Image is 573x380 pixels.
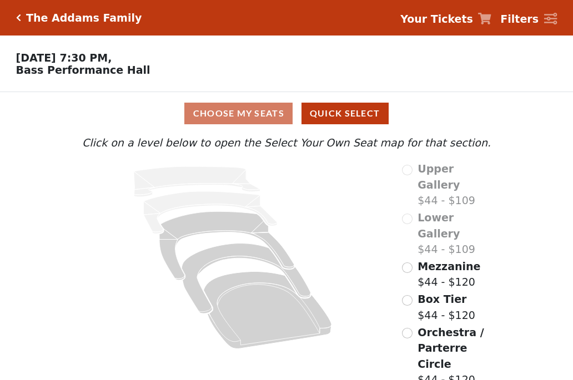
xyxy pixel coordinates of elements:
[418,326,484,370] span: Orchestra / Parterre Circle
[418,211,460,240] span: Lower Gallery
[418,210,494,257] label: $44 - $109
[400,13,473,25] strong: Your Tickets
[418,259,480,290] label: $44 - $120
[400,11,491,27] a: Your Tickets
[144,191,278,234] path: Lower Gallery - Seats Available: 0
[500,13,539,25] strong: Filters
[204,272,332,349] path: Orchestra / Parterre Circle - Seats Available: 96
[26,12,142,24] h5: The Addams Family
[134,166,260,197] path: Upper Gallery - Seats Available: 0
[418,291,475,323] label: $44 - $120
[500,11,557,27] a: Filters
[301,103,389,124] button: Quick Select
[418,293,466,305] span: Box Tier
[418,260,480,272] span: Mezzanine
[418,163,460,191] span: Upper Gallery
[16,14,21,22] a: Click here to go back to filters
[79,135,494,151] p: Click on a level below to open the Select Your Own Seat map for that section.
[418,161,494,209] label: $44 - $109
